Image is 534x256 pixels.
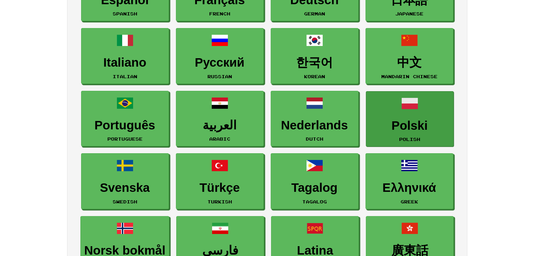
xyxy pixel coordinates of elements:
[369,181,449,195] h3: Ελληνικά
[209,11,230,16] small: French
[81,153,169,209] a: SvenskaSwedish
[180,119,260,132] h3: العربية
[381,74,437,79] small: Mandarin Chinese
[306,136,323,141] small: Dutch
[395,11,423,16] small: Japanese
[176,28,264,84] a: РусскийRussian
[113,74,137,79] small: Italian
[304,74,325,79] small: Korean
[107,136,143,141] small: Portuguese
[81,28,169,84] a: ItalianoItalian
[304,11,325,16] small: German
[365,153,453,209] a: ΕλληνικάGreek
[207,74,232,79] small: Russian
[401,199,418,204] small: Greek
[180,181,260,195] h3: Türkçe
[302,199,327,204] small: Tagalog
[275,181,355,195] h3: Tagalog
[81,91,169,147] a: PortuguêsPortuguese
[271,153,358,209] a: TagalogTagalog
[271,28,358,84] a: 한국어Korean
[113,11,137,16] small: Spanish
[365,28,453,84] a: 中文Mandarin Chinese
[85,119,165,132] h3: Português
[399,137,420,142] small: Polish
[207,199,232,204] small: Turkish
[366,91,454,147] a: PolskiPolish
[85,56,165,69] h3: Italiano
[369,56,449,69] h3: 中文
[370,119,450,133] h3: Polski
[113,199,137,204] small: Swedish
[176,91,264,147] a: العربيةArabic
[176,153,264,209] a: TürkçeTurkish
[180,56,260,69] h3: Русский
[275,119,355,132] h3: Nederlands
[85,181,165,195] h3: Svenska
[275,56,355,69] h3: 한국어
[209,136,230,141] small: Arabic
[271,91,358,147] a: NederlandsDutch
